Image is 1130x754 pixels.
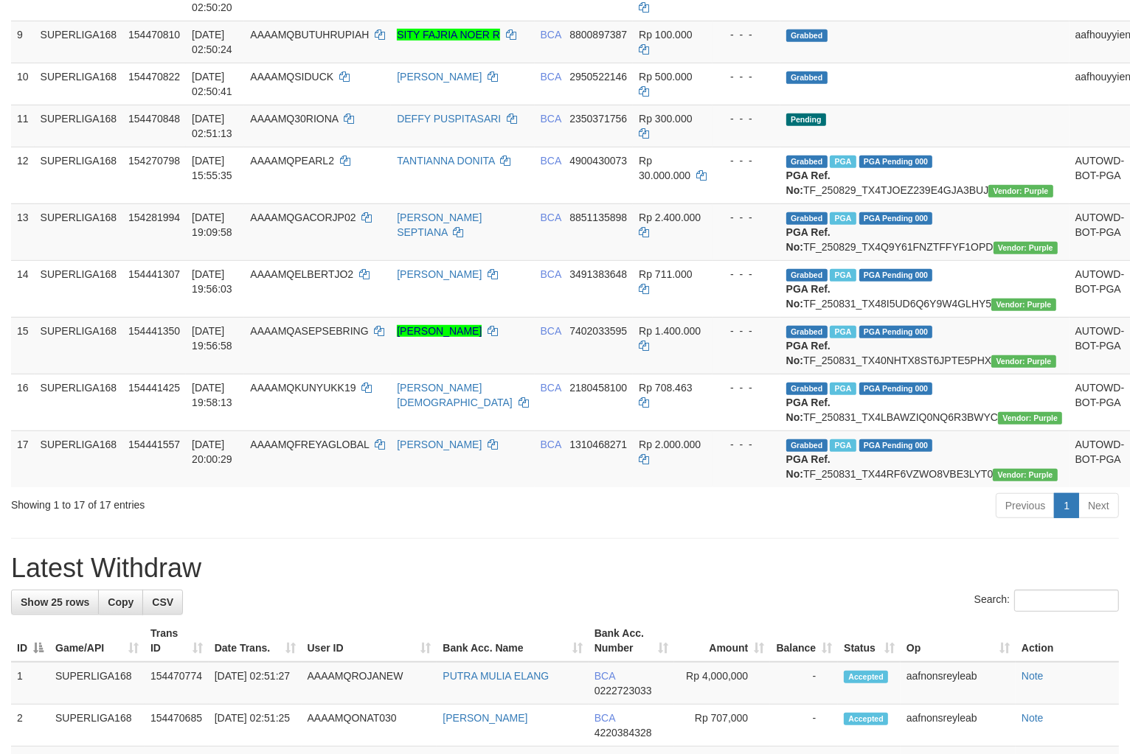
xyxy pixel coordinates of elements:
span: Accepted [844,671,888,683]
td: TF_250829_TX4TJOEZ239E4GJA3BUJ [780,147,1070,203]
td: 9 [11,21,35,63]
a: [PERSON_NAME] [397,325,482,337]
span: Copy 1310468271 to clipboard [569,439,627,450]
td: [DATE] 02:51:27 [209,662,302,705]
a: SITY FAJRIA NOER R [397,29,500,41]
span: Rp 708.463 [639,382,692,394]
span: [DATE] 02:50:41 [192,71,232,97]
td: 16 [11,374,35,430]
td: 154470685 [145,705,209,747]
span: AAAAMQPEARL2 [250,155,334,167]
span: Grabbed [786,383,828,395]
span: Rp 30.000.000 [639,155,690,181]
span: 154470822 [128,71,180,83]
span: [DATE] 02:50:24 [192,29,232,55]
span: Copy [108,596,134,608]
span: Grabbed [786,71,828,84]
b: PGA Ref. No: [786,283,831,310]
td: 13 [11,203,35,260]
span: BCA [541,325,561,337]
td: SUPERLIGA168 [35,63,123,105]
td: 12 [11,147,35,203]
td: 1 [11,662,49,705]
span: Rp 300.000 [639,113,692,125]
th: Amount: activate to sort column ascending [674,620,771,662]
b: PGA Ref. No: [786,226,831,253]
span: Vendor URL: https://trx4.1velocity.biz [998,412,1062,425]
a: Previous [996,493,1055,518]
span: [DATE] 20:00:29 [192,439,232,465]
div: - - - [718,111,774,126]
span: [DATE] 19:09:58 [192,212,232,238]
td: SUPERLIGA168 [35,430,123,487]
span: Vendor URL: https://trx4.1velocity.biz [991,355,1056,368]
span: Rp 2.000.000 [639,439,701,450]
span: [DATE] 15:55:35 [192,155,232,181]
div: - - - [718,380,774,395]
a: TANTIANNA DONITA [397,155,495,167]
span: Rp 1.400.000 [639,325,701,337]
a: Copy [98,590,143,615]
td: 17 [11,430,35,487]
span: BCA [541,268,561,280]
span: PGA Pending [859,383,933,395]
h1: Latest Withdraw [11,554,1119,583]
span: BCA [541,439,561,450]
span: Copy 4900430073 to clipboard [569,155,627,167]
td: Rp 4,000,000 [674,662,771,705]
span: AAAAMQSIDUCK [250,71,333,83]
span: PGA Pending [859,326,933,338]
span: Marked by aafsoycanthlai [830,326,856,338]
span: Rp 100.000 [639,29,692,41]
a: [PERSON_NAME] [443,712,527,724]
span: AAAAMQKUNYUKK19 [250,382,356,394]
td: SUPERLIGA168 [49,705,145,747]
a: Note [1022,670,1044,682]
div: - - - [718,69,774,84]
th: Status: activate to sort column ascending [838,620,901,662]
td: 10 [11,63,35,105]
a: Next [1078,493,1119,518]
span: Rp 711.000 [639,268,692,280]
span: Copy 2350371756 to clipboard [569,113,627,125]
span: Grabbed [786,29,828,42]
td: SUPERLIGA168 [35,21,123,63]
span: AAAAMQ30RIONA [250,113,338,125]
th: Bank Acc. Number: activate to sort column ascending [589,620,674,662]
td: SUPERLIGA168 [35,147,123,203]
span: Marked by aafnonsreyleab [830,212,856,225]
b: PGA Ref. No: [786,453,831,480]
span: PGA Pending [859,439,933,452]
span: Pending [786,114,826,126]
span: Copy 2950522146 to clipboard [569,71,627,83]
span: Rp 2.400.000 [639,212,701,223]
b: PGA Ref. No: [786,340,831,366]
span: 154441425 [128,382,180,394]
a: [PERSON_NAME][DEMOGRAPHIC_DATA] [397,382,513,408]
span: Marked by aafmaleo [830,156,856,168]
td: AAAAMQROJANEW [302,662,437,705]
div: - - - [718,210,774,225]
span: 154281994 [128,212,180,223]
div: Showing 1 to 17 of 17 entries [11,492,460,512]
span: BCA [541,212,561,223]
th: Balance: activate to sort column ascending [770,620,838,662]
span: [DATE] 19:56:03 [192,268,232,295]
td: aafnonsreyleab [901,705,1016,747]
label: Search: [974,590,1119,612]
input: Search: [1014,590,1119,612]
span: Vendor URL: https://trx4.1velocity.biz [991,299,1056,311]
a: [PERSON_NAME] [397,439,482,450]
span: AAAAMQGACORJP02 [250,212,356,223]
a: 1 [1054,493,1079,518]
td: TF_250829_TX4Q9Y61FNZTFFYF1OPD [780,203,1070,260]
th: Game/API: activate to sort column ascending [49,620,145,662]
th: Trans ID: activate to sort column ascending [145,620,209,662]
span: Vendor URL: https://trx4.1velocity.biz [994,242,1058,254]
span: PGA Pending [859,269,933,282]
span: Vendor URL: https://trx4.1velocity.biz [993,469,1057,481]
td: aafnonsreyleab [901,662,1016,705]
span: BCA [541,71,561,83]
span: Grabbed [786,269,828,282]
span: 154441307 [128,268,180,280]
